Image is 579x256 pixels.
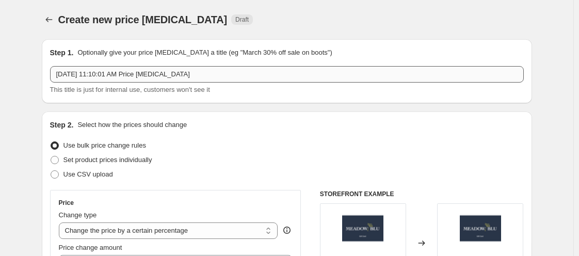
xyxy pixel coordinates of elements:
[50,86,210,93] span: This title is just for internal use, customers won't see it
[77,47,332,58] p: Optionally give your price [MEDICAL_DATA] a title (eg "March 30% off sale on boots")
[59,211,97,219] span: Change type
[460,209,501,250] img: meadow-blu-gift-card-gift-card-30328422858803_80x.png
[63,141,146,149] span: Use bulk price change rules
[42,12,56,27] button: Price change jobs
[63,170,113,178] span: Use CSV upload
[282,225,292,235] div: help
[50,66,524,83] input: 30% off holiday sale
[63,156,152,164] span: Set product prices individually
[50,120,74,130] h2: Step 2.
[320,190,524,198] h6: STOREFRONT EXAMPLE
[59,244,122,251] span: Price change amount
[235,15,249,24] span: Draft
[77,120,187,130] p: Select how the prices should change
[50,47,74,58] h2: Step 1.
[58,14,228,25] span: Create new price [MEDICAL_DATA]
[59,199,74,207] h3: Price
[342,209,383,250] img: meadow-blu-gift-card-gift-card-30328422858803_80x.png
